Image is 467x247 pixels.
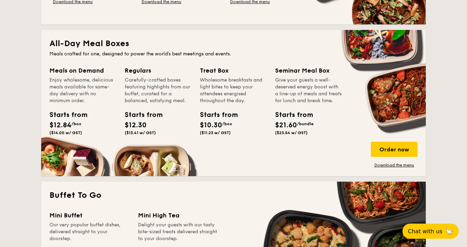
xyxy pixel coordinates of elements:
[275,77,342,104] div: Give your guests a well-deserved energy boost with a line-up of meals and treats for lunch and br...
[125,110,156,120] div: Starts from
[49,38,418,49] h2: All-Day Meal Boxes
[371,142,418,157] div: Order now
[49,130,82,135] span: ($14.00 w/ GST)
[138,211,218,220] div: Mini High Tea
[445,227,453,235] span: 🦙
[222,121,232,126] span: /box
[49,121,71,129] span: $12.84
[200,110,231,120] div: Starts from
[71,121,81,126] span: /box
[275,66,342,75] div: Seminar Meal Box
[49,51,418,57] div: Meals crafted for one, designed to power the world's best meetings and events.
[49,222,130,242] div: Our very popular buffet dishes, delivered straight to your doorstep.
[371,162,418,168] a: Download the menu
[275,121,297,129] span: $21.60
[49,66,116,75] div: Meals on Demand
[49,190,418,201] h2: Buffet To Go
[402,224,459,239] button: Chat with us🦙
[200,77,267,104] div: Wholesome breakfasts and light bites to keep your attendees energised throughout the day.
[200,130,231,135] span: ($11.23 w/ GST)
[408,228,442,235] span: Chat with us
[275,130,308,135] span: ($23.54 w/ GST)
[200,66,267,75] div: Treat Box
[125,121,147,129] span: $12.30
[125,77,192,104] div: Carefully-crafted boxes featuring highlights from our buffet, curated for a balanced, satisfying ...
[138,222,218,242] div: Delight your guests with our tasty bite-sized treats delivered straight to your doorstep.
[275,110,306,120] div: Starts from
[125,130,156,135] span: ($13.41 w/ GST)
[297,121,314,126] span: /bundle
[200,121,222,129] span: $10.30
[49,77,116,104] div: Enjoy wholesome, delicious meals available for same-day delivery with no minimum order.
[49,110,80,120] div: Starts from
[49,211,130,220] div: Mini Buffet
[125,66,192,75] div: Regulars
